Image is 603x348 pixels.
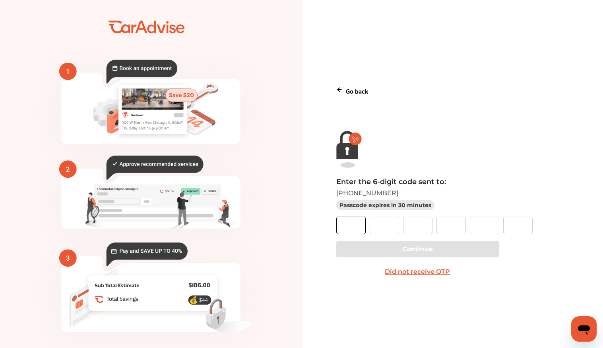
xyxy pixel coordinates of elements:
p: Go back [346,85,368,96]
p: Enter the 6-digit code sent to: [336,177,568,186]
text: 💰 [189,296,198,304]
iframe: Button to launch messaging window [571,316,597,342]
button: Did not receive OTP [336,264,499,280]
p: Passcode expires in 30 minutes [336,200,434,210]
p: [PHONE_NUMBER] [336,189,568,197]
img: magic-link-lock-error.9d88b03f.svg [336,131,362,168]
